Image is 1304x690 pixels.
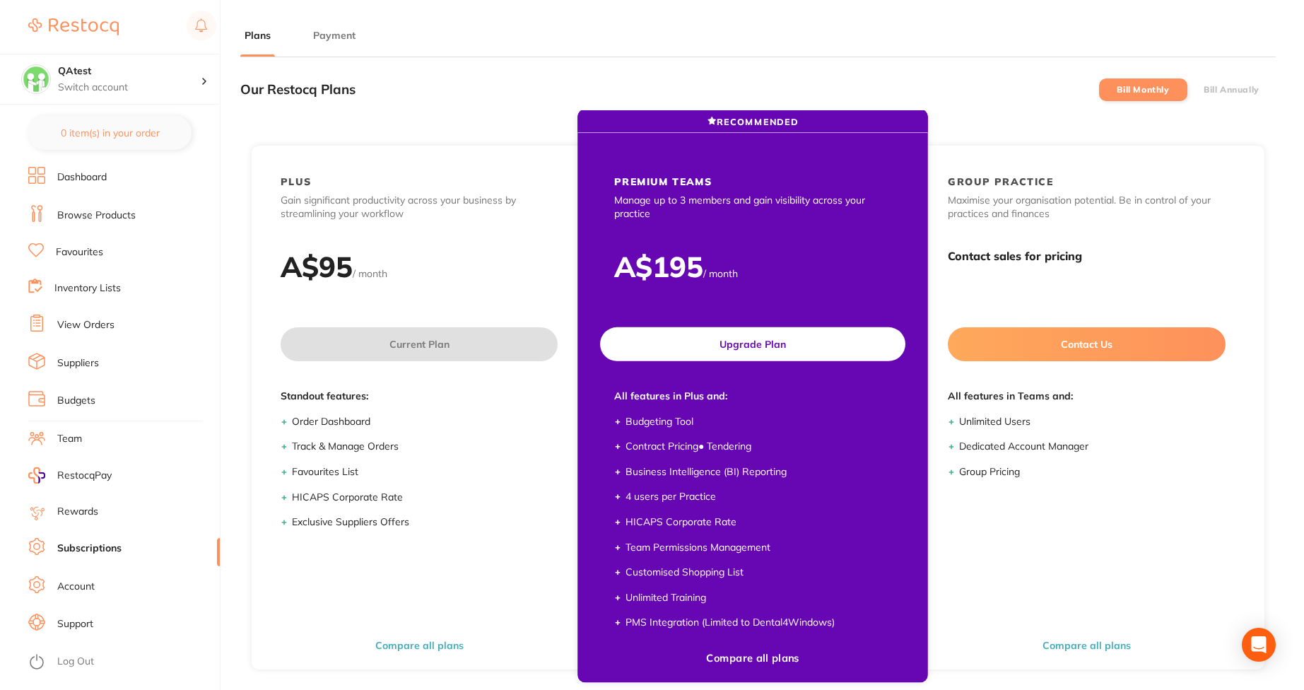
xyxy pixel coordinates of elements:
span: All features in Teams and: [948,390,1225,404]
p: Maximise your organisation potential. Be in control of your practices and finances [948,194,1225,221]
h2: A$ 195 [614,249,703,284]
a: Dashboard [57,170,107,185]
button: Log Out [28,651,216,674]
a: Account [57,580,95,594]
h2: A$ 95 [281,249,353,284]
button: Plans [240,29,275,42]
a: Favourites [56,245,103,259]
span: Standout features: [281,390,558,404]
li: Team Permissions Management [625,540,891,554]
button: Current Plan [281,327,558,361]
p: Switch account [58,81,201,95]
button: Compare all plans [702,651,804,665]
li: Group Pricing [959,465,1225,479]
span: RestocqPay [57,469,112,483]
p: Manage up to 3 members and gain visibility across your practice [614,194,891,221]
img: RestocqPay [28,467,45,484]
p: Gain significant productivity across your business by streamlining your workflow [281,194,558,221]
li: PMS Integration (Limited to Dental4Windows) [625,616,891,630]
a: View Orders [57,318,114,332]
button: Contact Us [948,327,1225,361]
a: Suppliers [57,356,99,370]
li: Order Dashboard [292,415,558,429]
img: Restocq Logo [28,18,119,35]
li: 4 users per Practice [625,490,891,504]
li: Exclusive Suppliers Offers [292,515,558,530]
button: Compare all plans [1038,639,1135,652]
li: Unlimited Users [959,415,1225,429]
label: Bill Monthly [1117,85,1169,95]
a: Budgets [57,394,95,408]
li: Business Intelligence (BI) Reporting [625,465,891,479]
img: QAtest [22,65,50,93]
span: / month [353,267,387,280]
li: HICAPS Corporate Rate [292,491,558,505]
h4: QAtest [58,64,201,78]
li: Favourites List [292,465,558,479]
li: Track & Manage Orders [292,440,558,454]
li: Dedicated Account Manager [959,440,1225,454]
a: Browse Products [57,209,136,223]
div: Open Intercom Messenger [1242,628,1276,662]
h3: Contact sales for pricing [948,250,1225,263]
button: 0 item(s) in your order [28,116,192,150]
a: Log Out [57,655,94,669]
a: Restocq Logo [28,11,119,43]
button: Payment [309,29,360,42]
h2: PLUS [281,175,312,188]
li: Unlimited Training [625,591,891,605]
a: Support [57,617,93,631]
h2: PREMIUM TEAMS [614,175,712,188]
a: Rewards [57,505,98,519]
h2: GROUP PRACTICE [948,175,1053,188]
a: Inventory Lists [54,281,121,296]
li: Customised Shopping List [625,566,891,580]
label: Bill Annually [1204,85,1259,95]
span: RECOMMENDED [707,116,798,127]
a: Subscriptions [57,542,122,556]
button: Compare all plans [371,639,468,652]
button: Upgrade Plan [600,327,905,361]
li: HICAPS Corporate Rate [625,515,891,530]
li: Contract Pricing ● Tendering [625,440,891,454]
h3: Our Restocq Plans [240,82,356,98]
a: RestocqPay [28,467,112,484]
span: All features in Plus and: [614,390,891,404]
span: / month [703,267,738,280]
a: Team [57,432,82,446]
li: Budgeting Tool [625,415,891,429]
